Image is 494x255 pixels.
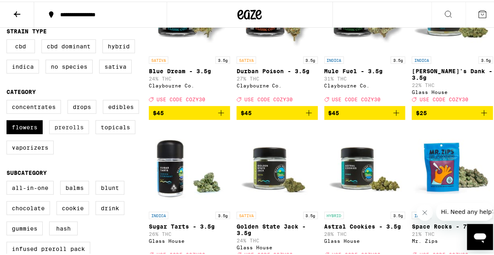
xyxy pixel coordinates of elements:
[241,108,252,115] span: $45
[7,58,39,72] label: Indica
[237,222,318,235] p: Golden State Jack - 3.5g
[237,243,318,248] div: Glass House
[46,58,93,72] label: No Species
[96,200,124,214] label: Drink
[332,95,381,100] span: USE CODE COZY30
[412,105,493,118] button: Add to bag
[324,55,344,62] p: INDICA
[237,125,318,206] img: Glass House - Golden State Jack - 3.5g
[391,210,405,218] p: 3.5g
[149,55,168,62] p: SATIVA
[324,237,406,242] div: Glass House
[149,210,168,218] p: INDICA
[412,222,493,228] p: Space Rocks - 7g
[303,55,318,62] p: 3.5g
[412,81,493,86] p: 22% THC
[7,179,54,193] label: All-In-One
[412,237,493,242] div: Mr. Zips
[436,201,493,219] iframe: Message from company
[324,210,344,218] p: HYBRID
[303,210,318,218] p: 3.5g
[149,81,230,87] div: Claybourne Co.
[7,98,61,112] label: Concentrates
[7,38,35,52] label: CBD
[7,220,43,234] label: Gummies
[412,210,431,218] p: INDICA
[157,95,205,100] span: USE CODE COZY30
[7,200,50,214] label: Chocolate
[237,66,318,73] p: Durban Poison - 3.5g
[60,179,89,193] label: Balms
[479,55,493,62] p: 3.5g
[153,108,164,115] span: $45
[149,105,230,118] button: Add to bag
[412,66,493,79] p: [PERSON_NAME]'s Dank - 3.5g
[49,220,78,234] label: Hash
[324,230,406,235] p: 28% THC
[417,203,433,219] iframe: Close message
[7,26,47,33] legend: Strain Type
[324,105,406,118] button: Add to bag
[467,222,493,248] iframe: Button to launch messaging window
[237,210,256,218] p: SATIVA
[237,55,256,62] p: SATIVA
[149,66,230,73] p: Blue Dream - 3.5g
[96,179,124,193] label: Blunt
[237,236,318,242] p: 24% THC
[67,98,96,112] label: Drops
[237,74,318,80] p: 27% THC
[49,119,89,133] label: Prerolls
[103,98,139,112] label: Edibles
[416,108,427,115] span: $25
[237,105,318,118] button: Add to bag
[7,87,36,94] legend: Category
[149,230,230,235] p: 26% THC
[420,95,468,100] span: USE CODE COZY30
[412,55,431,62] p: INDICA
[41,38,96,52] label: CBD Dominant
[5,6,59,12] span: Hi. Need any help?
[7,139,54,153] label: Vaporizers
[149,125,230,206] img: Glass House - Sugar Tarts - 3.5g
[391,55,405,62] p: 3.5g
[96,119,135,133] label: Topicals
[329,108,339,115] span: $45
[7,119,43,133] label: Flowers
[324,66,406,73] p: Mule Fuel - 3.5g
[99,58,132,72] label: Sativa
[237,81,318,87] div: Claybourne Co.
[7,240,90,254] label: Infused Preroll Pack
[215,210,230,218] p: 3.5g
[215,55,230,62] p: 3.5g
[149,74,230,80] p: 24% THC
[324,125,406,206] img: Glass House - Astral Cookies - 3.5g
[57,200,89,214] label: Cookie
[244,95,293,100] span: USE CODE COZY30
[149,237,230,242] div: Glass House
[7,168,47,174] legend: Subcategory
[324,222,406,228] p: Astral Cookies - 3.5g
[412,125,493,206] img: Mr. Zips - Space Rocks - 7g
[324,74,406,80] p: 31% THC
[324,81,406,87] div: Claybourne Co.
[412,88,493,93] div: Glass House
[412,230,493,235] p: 21% THC
[149,222,230,228] p: Sugar Tarts - 3.5g
[102,38,135,52] label: Hybrid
